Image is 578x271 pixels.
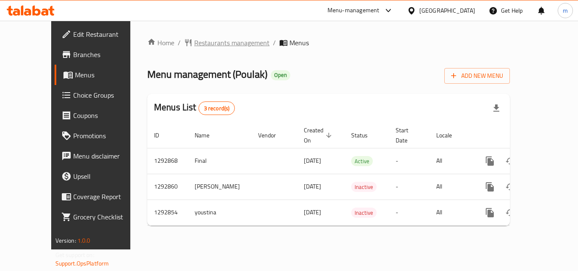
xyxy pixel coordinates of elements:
h2: Menus List [154,101,235,115]
span: ID [154,130,170,140]
td: 1292868 [147,148,188,174]
div: Total records count [198,101,235,115]
div: [GEOGRAPHIC_DATA] [419,6,475,15]
span: Inactive [351,208,377,218]
span: Menu management ( Poulak ) [147,65,267,84]
td: 1292860 [147,174,188,200]
button: Add New Menu [444,68,510,84]
th: Actions [473,123,568,148]
td: youstina [188,200,251,225]
span: Active [351,156,373,166]
button: Change Status [500,151,520,171]
span: Inactive [351,182,377,192]
span: Name [195,130,220,140]
span: [DATE] [304,181,321,192]
span: Menus [75,70,141,80]
span: Grocery Checklist [73,212,141,222]
a: Home [147,38,174,48]
button: more [480,151,500,171]
span: Coupons [73,110,141,120]
span: Restaurants management [194,38,270,48]
nav: breadcrumb [147,38,510,48]
a: Upsell [55,166,148,186]
td: All [429,148,473,174]
span: Upsell [73,171,141,181]
a: Coupons [55,105,148,126]
span: Coverage Report [73,192,141,202]
span: Vendor [258,130,287,140]
span: Promotions [73,131,141,141]
span: Status [351,130,379,140]
span: Menu disclaimer [73,151,141,161]
span: Version: [55,235,76,246]
button: Change Status [500,177,520,197]
span: Created On [304,125,334,145]
a: Menu disclaimer [55,146,148,166]
a: Coverage Report [55,186,148,207]
a: Support.OpsPlatform [55,258,109,269]
span: Locale [436,130,463,140]
td: - [389,174,429,200]
span: Start Date [396,125,419,145]
span: Add New Menu [451,71,503,81]
div: Active [351,156,373,166]
li: / [178,38,181,48]
button: Change Status [500,203,520,223]
span: [DATE] [304,155,321,166]
a: Choice Groups [55,85,148,105]
td: - [389,200,429,225]
li: / [273,38,276,48]
span: m [563,6,568,15]
a: Menus [55,65,148,85]
td: - [389,148,429,174]
div: Export file [486,98,506,118]
div: Open [271,70,290,80]
button: more [480,177,500,197]
a: Branches [55,44,148,65]
span: Menus [289,38,309,48]
div: Menu-management [328,5,380,16]
a: Edit Restaurant [55,24,148,44]
td: All [429,174,473,200]
td: 1292854 [147,200,188,225]
td: Final [188,148,251,174]
a: Restaurants management [184,38,270,48]
button: more [480,203,500,223]
td: All [429,200,473,225]
span: Get support on: [55,249,94,260]
span: Branches [73,49,141,60]
span: [DATE] [304,207,321,218]
span: Open [271,71,290,79]
span: Choice Groups [73,90,141,100]
span: Edit Restaurant [73,29,141,39]
a: Promotions [55,126,148,146]
table: enhanced table [147,123,568,226]
span: 1.0.0 [77,235,91,246]
td: [PERSON_NAME] [188,174,251,200]
a: Grocery Checklist [55,207,148,227]
span: 3 record(s) [199,104,235,112]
